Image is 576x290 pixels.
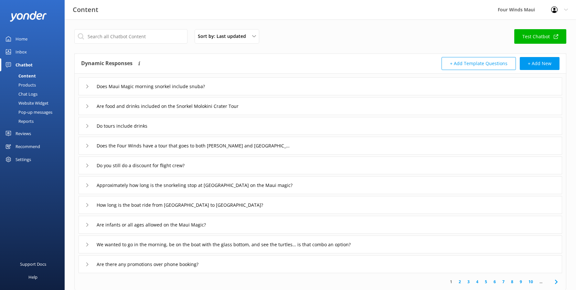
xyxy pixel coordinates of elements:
h4: Dynamic Responses [81,57,133,70]
a: 10 [525,279,536,285]
a: 1 [447,279,455,285]
a: Test Chatbot [514,29,566,44]
a: 5 [482,279,490,285]
button: + Add Template Questions [442,57,516,70]
div: Inbox [16,45,27,58]
div: Help [28,271,37,284]
div: Pop-up messages [4,108,52,117]
a: 2 [455,279,464,285]
div: Reviews [16,127,31,140]
a: 4 [473,279,482,285]
span: ... [536,279,546,285]
a: Products [4,80,65,89]
div: Support Docs [20,258,46,271]
span: Sort by: Last updated [198,33,250,40]
img: yonder-white-logo.png [10,11,47,22]
div: Home [16,32,27,45]
a: Pop-up messages [4,108,65,117]
a: 6 [490,279,499,285]
div: Settings [16,153,31,166]
a: 3 [464,279,473,285]
a: Chat Logs [4,89,65,99]
div: Chat Logs [4,89,37,99]
a: 7 [499,279,508,285]
a: Reports [4,117,65,126]
a: 8 [508,279,517,285]
div: Products [4,80,36,89]
div: Recommend [16,140,40,153]
input: Search all Chatbot Content [74,29,187,44]
div: Reports [4,117,34,126]
div: Content [4,71,36,80]
a: Content [4,71,65,80]
h3: Content [73,5,98,15]
a: Website Widget [4,99,65,108]
a: 9 [517,279,525,285]
div: Chatbot [16,58,33,71]
div: Website Widget [4,99,48,108]
button: + Add New [520,57,560,70]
